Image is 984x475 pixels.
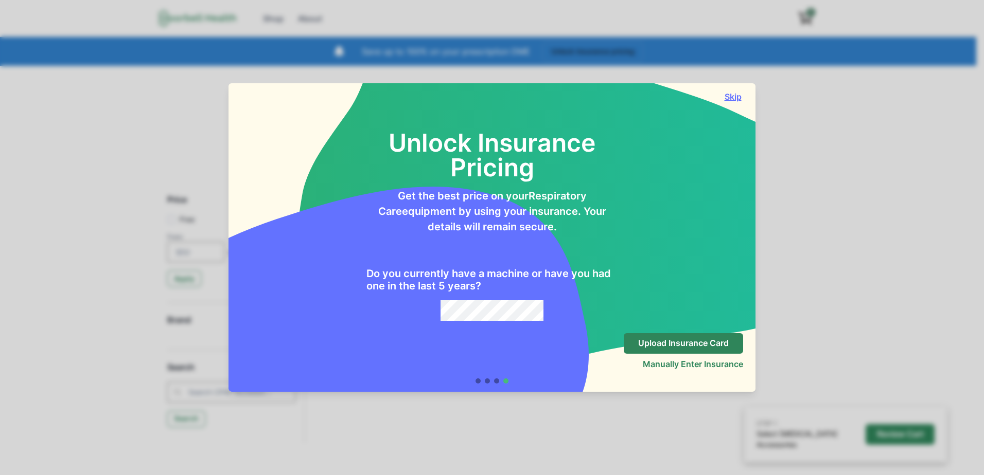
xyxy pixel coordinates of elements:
button: Upload Insurance Card [624,333,743,354]
h2: Unlock Insurance Pricing [366,106,618,180]
p: Get the best price on your Respiratory Care equipment by using your insurance. Your details will ... [366,188,618,234]
p: Upload Insurance Card [638,338,729,348]
h2: Do you currently have a machine or have you had one in the last 5 years? [366,267,618,292]
button: Manually Enter Insurance [643,359,743,369]
button: Skip [723,92,743,102]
